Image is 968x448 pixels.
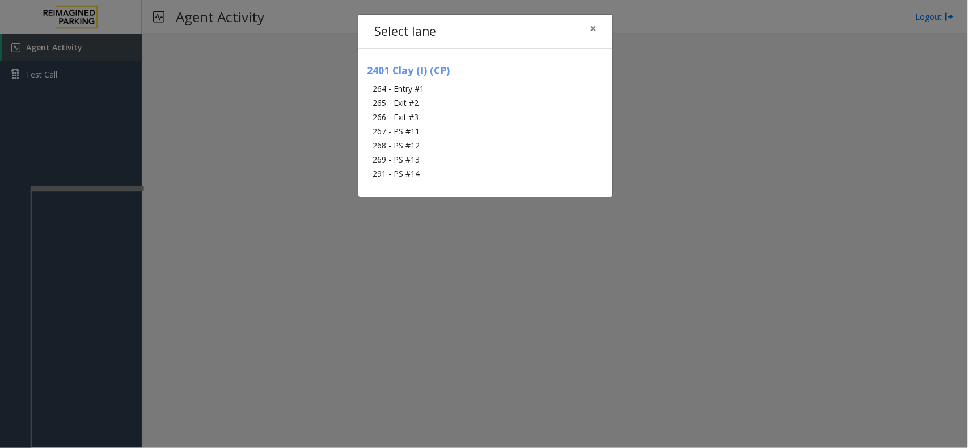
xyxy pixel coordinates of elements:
[358,152,612,167] li: 269 - PS #13
[358,138,612,152] li: 268 - PS #12
[358,167,612,181] li: 291 - PS #14
[358,82,612,96] li: 264 - Entry #1
[582,15,605,42] button: Close
[358,124,612,138] li: 267 - PS #11
[590,20,597,36] span: ×
[358,65,612,80] h5: 2401 Clay (I) (CP)
[358,96,612,110] li: 265 - Exit #2
[358,110,612,124] li: 266 - Exit #3
[374,23,436,41] h4: Select lane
